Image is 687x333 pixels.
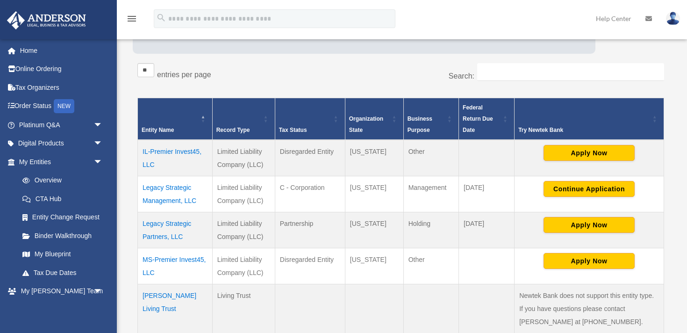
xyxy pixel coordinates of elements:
[345,98,403,140] th: Organization State: Activate to sort
[93,116,112,135] span: arrow_drop_down
[138,140,213,176] td: IL-Premier Invest45, LLC
[93,282,112,301] span: arrow_drop_down
[7,282,117,301] a: My [PERSON_NAME] Teamarrow_drop_down
[403,140,458,176] td: Other
[459,98,515,140] th: Federal Return Due Date: Activate to sort
[212,176,275,212] td: Limited Liability Company (LLC)
[7,116,117,134] a: Platinum Q&Aarrow_drop_down
[403,248,458,284] td: Other
[138,98,213,140] th: Entity Name: Activate to invert sorting
[7,97,117,116] a: Order StatusNEW
[345,140,403,176] td: [US_STATE]
[518,124,650,136] div: Try Newtek Bank
[212,248,275,284] td: Limited Liability Company (LLC)
[544,253,635,269] button: Apply Now
[13,189,112,208] a: CTA Hub
[4,11,89,29] img: Anderson Advisors Platinum Portal
[138,176,213,212] td: Legacy Strategic Management, LLC
[93,300,112,319] span: arrow_drop_down
[7,134,117,153] a: Digital Productsarrow_drop_down
[408,116,432,133] span: Business Purpose
[544,181,635,197] button: Continue Application
[212,212,275,248] td: Limited Liability Company (LLC)
[212,140,275,176] td: Limited Liability Company (LLC)
[275,248,345,284] td: Disregarded Entity
[126,13,137,24] i: menu
[216,127,250,133] span: Record Type
[345,212,403,248] td: [US_STATE]
[13,226,112,245] a: Binder Walkthrough
[13,245,112,264] a: My Blueprint
[275,212,345,248] td: Partnership
[93,134,112,153] span: arrow_drop_down
[7,78,117,97] a: Tax Organizers
[666,12,680,25] img: User Pic
[126,16,137,24] a: menu
[403,98,458,140] th: Business Purpose: Activate to sort
[515,98,664,140] th: Try Newtek Bank : Activate to sort
[345,248,403,284] td: [US_STATE]
[13,263,112,282] a: Tax Due Dates
[7,60,117,79] a: Online Ordering
[403,176,458,212] td: Management
[13,208,112,227] a: Entity Change Request
[544,145,635,161] button: Apply Now
[7,41,117,60] a: Home
[13,171,107,190] a: Overview
[275,176,345,212] td: C - Corporation
[463,104,493,133] span: Federal Return Due Date
[275,140,345,176] td: Disregarded Entity
[156,13,166,23] i: search
[54,99,74,113] div: NEW
[275,98,345,140] th: Tax Status: Activate to sort
[349,116,383,133] span: Organization State
[345,176,403,212] td: [US_STATE]
[138,248,213,284] td: MS-Premier Invest45, LLC
[7,300,117,319] a: My Documentsarrow_drop_down
[93,152,112,172] span: arrow_drop_down
[157,71,211,79] label: entries per page
[138,212,213,248] td: Legacy Strategic Partners, LLC
[212,98,275,140] th: Record Type: Activate to sort
[459,212,515,248] td: [DATE]
[449,72,474,80] label: Search:
[279,127,307,133] span: Tax Status
[544,217,635,233] button: Apply Now
[142,127,174,133] span: Entity Name
[459,176,515,212] td: [DATE]
[7,152,112,171] a: My Entitiesarrow_drop_down
[403,212,458,248] td: Holding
